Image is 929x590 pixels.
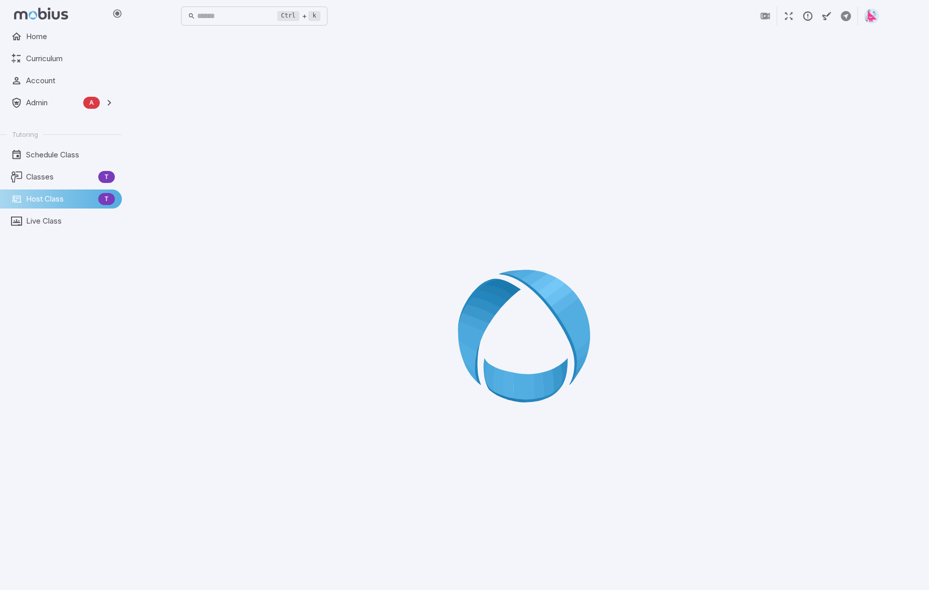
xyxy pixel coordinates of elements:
span: Curriculum [26,53,115,64]
button: Start Drawing on Questions [817,7,836,26]
span: Live Class [26,216,115,227]
button: Fullscreen Game [779,7,798,26]
button: Report an Issue [798,7,817,26]
span: Home [26,31,115,42]
span: Tutoring [12,130,38,139]
div: + [277,10,320,22]
span: Account [26,75,115,86]
span: T [98,194,115,204]
span: Classes [26,171,94,182]
span: Host Class [26,193,94,205]
span: T [98,172,115,182]
kbd: Ctrl [277,11,300,21]
img: right-triangle.svg [864,9,879,24]
button: Join in Zoom Client [756,7,775,26]
button: Create Activity [836,7,855,26]
span: A [83,98,100,108]
span: Schedule Class [26,149,115,160]
kbd: k [308,11,320,21]
span: Admin [26,97,79,108]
